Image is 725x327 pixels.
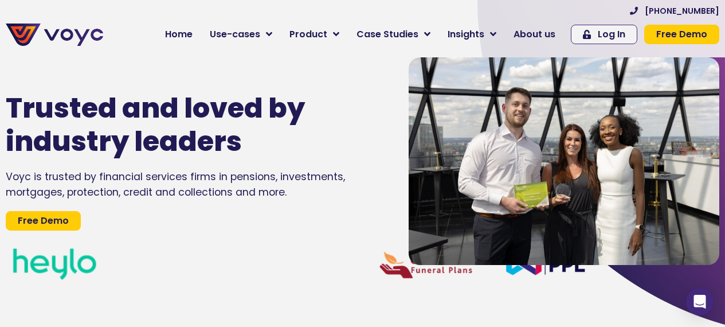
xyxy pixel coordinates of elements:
[598,30,625,39] span: Log In
[210,28,260,41] span: Use-cases
[6,169,374,200] div: Voyc is trusted by financial services firms in pensions, investments, mortgages, protection, cred...
[289,28,327,41] span: Product
[439,23,505,46] a: Insights
[686,288,714,316] div: Open Intercom Messenger
[165,28,193,41] span: Home
[6,24,103,46] img: voyc-full-logo
[201,23,281,46] a: Use-cases
[630,7,719,15] a: [PHONE_NUMBER]
[571,25,637,44] a: Log In
[505,23,564,46] a: About us
[18,216,69,225] span: Free Demo
[348,23,439,46] a: Case Studies
[6,211,81,231] a: Free Demo
[448,28,484,41] span: Insights
[645,7,719,15] span: [PHONE_NUMBER]
[356,28,418,41] span: Case Studies
[644,25,719,44] a: Free Demo
[656,30,707,39] span: Free Demo
[156,23,201,46] a: Home
[514,28,555,41] span: About us
[6,92,340,158] h1: Trusted and loved by industry leaders
[281,23,348,46] a: Product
